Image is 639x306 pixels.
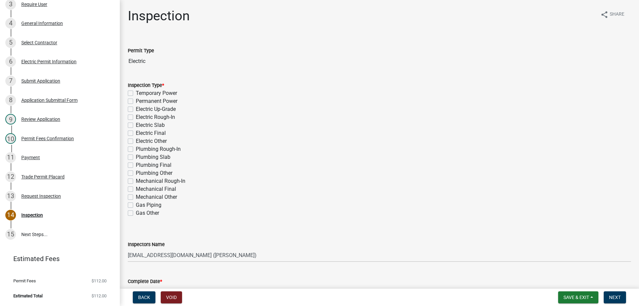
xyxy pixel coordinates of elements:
div: 14 [5,210,16,220]
a: Estimated Fees [5,252,109,265]
div: Electric Permit Information [21,59,77,64]
span: Estimated Total [13,294,43,298]
label: Permit Type [128,49,154,53]
div: 11 [5,152,16,163]
div: Review Application [21,117,60,122]
div: 7 [5,76,16,86]
div: Trade Permit Placard [21,174,65,179]
input: mm/dd/yyyy [128,285,189,299]
div: 8 [5,95,16,106]
label: Mechanical Other [136,193,177,201]
div: 10 [5,133,16,144]
label: Complete Date [128,279,162,284]
div: 4 [5,18,16,29]
div: Request Inspection [21,194,61,198]
button: Next [604,291,626,303]
div: Permit Fees Confirmation [21,136,74,141]
label: Permanent Power [136,97,177,105]
label: Inspectors Name [128,242,165,247]
div: Payment [21,155,40,160]
label: Electric Rough-In [136,113,175,121]
label: Gas Piping [136,201,161,209]
label: Plumbing Final [136,161,171,169]
div: 15 [5,229,16,240]
label: Plumbing Other [136,169,172,177]
div: 9 [5,114,16,125]
label: Electric Other [136,137,167,145]
span: Permit Fees [13,279,36,283]
label: Inspection Type [128,83,164,88]
button: Save & Exit [558,291,598,303]
label: Electric Final [136,129,166,137]
div: General Information [21,21,63,26]
span: Share [610,11,624,19]
div: Application Submittal Form [21,98,78,103]
label: Mechanical Final [136,185,176,193]
span: $112.00 [92,294,106,298]
label: Plumbing Rough-In [136,145,181,153]
span: $112.00 [92,279,106,283]
button: shareShare [595,8,630,21]
label: Gas Other [136,209,159,217]
i: share [600,11,608,19]
label: Mechanical Rough-In [136,177,185,185]
div: Select Contractor [21,40,57,45]
div: Submit Application [21,79,60,83]
div: 5 [5,37,16,48]
label: Temporary Power [136,89,177,97]
label: Electric Slab [136,121,165,129]
button: Void [161,291,182,303]
span: Save & Exit [563,295,589,300]
span: Next [609,295,621,300]
label: Plumbing Slab [136,153,170,161]
div: 12 [5,171,16,182]
div: Inspection [21,213,43,217]
div: 13 [5,191,16,201]
label: Electric Up-Grade [136,105,176,113]
h1: Inspection [128,8,190,24]
button: Back [133,291,155,303]
div: Require User [21,2,47,7]
span: Back [138,295,150,300]
div: 6 [5,56,16,67]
